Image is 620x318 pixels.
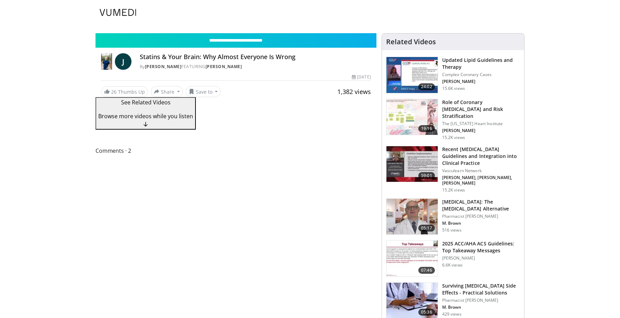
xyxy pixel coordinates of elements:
a: 07:46 2025 ACC/AHA ACS Guidelines: Top Takeaway Messages [PERSON_NAME] 6.6K views [386,240,520,277]
span: 59:01 [418,172,435,179]
span: 07:46 [418,267,435,274]
span: 19:16 [418,125,435,132]
span: Comments 2 [95,146,376,155]
p: 15.6K views [442,86,465,91]
div: [DATE] [352,74,371,80]
p: Vasculearn Network [442,168,520,174]
p: Pharmacist [PERSON_NAME] [442,298,520,303]
p: Complex Coronary Cases [442,72,520,77]
p: Jorge Plutzky [442,175,520,186]
p: Michael Brown [442,305,520,310]
h3: [MEDICAL_DATA]: The [MEDICAL_DATA] Alternative [442,198,520,212]
p: Eduardo Hernandez [442,128,520,133]
span: 1,382 views [337,87,371,96]
h3: Updated Lipid Guidelines and Therapy [442,57,520,71]
a: 24:02 Updated Lipid Guidelines and Therapy Complex Coronary Cases [PERSON_NAME] 15.6K views [386,57,520,93]
div: By FEATURING [140,64,371,70]
img: VuMedi Logo [100,9,136,16]
img: ce9609b9-a9bf-4b08-84dd-8eeb8ab29fc6.150x105_q85_crop-smart_upscale.jpg [386,199,438,235]
span: Browse more videos while you listen [98,112,193,120]
p: 6.6K views [442,262,463,268]
p: [PERSON_NAME] [442,255,520,261]
p: Icilma Fergus [442,79,520,84]
p: 15.2K views [442,135,465,140]
button: Save to [186,86,221,97]
h3: 2025 ACC/AHA ACS Guidelines: Top Takeaway Messages [442,240,520,254]
a: 19:16 Role of Coronary [MEDICAL_DATA] and Risk Stratification The [US_STATE] Heart Institute [PER... [386,99,520,140]
h4: Statins & Your Brain: Why Almost Everyone Is Wrong [140,53,371,61]
p: Pharmacist [PERSON_NAME] [442,214,520,219]
span: 05:17 [418,225,435,232]
button: See Related Videos Browse more videos while you listen [95,97,196,130]
img: Dr. Jordan Rennicke [101,53,112,70]
p: 15.2K views [442,187,465,193]
p: 516 views [442,227,462,233]
img: 77f671eb-9394-4acc-bc78-a9f077f94e00.150x105_q85_crop-smart_upscale.jpg [386,57,438,93]
a: [PERSON_NAME] [206,64,242,69]
img: 1efa8c99-7b8a-4ab5-a569-1c219ae7bd2c.150x105_q85_crop-smart_upscale.jpg [386,99,438,135]
button: Share [151,86,183,97]
a: 26 Thumbs Up [101,86,148,97]
h3: Surviving [MEDICAL_DATA] Side Effects - Practical Solutions [442,282,520,296]
span: 05:36 [418,309,435,316]
p: 429 views [442,311,462,317]
a: 05:17 [MEDICAL_DATA]: The [MEDICAL_DATA] Alternative Pharmacist [PERSON_NAME] M. Brown 516 views [386,198,520,235]
a: 59:01 Recent [MEDICAL_DATA] Guidelines and Integration into Clinical Practice Vasculearn Network ... [386,146,520,193]
span: 24:02 [418,83,435,90]
img: 369ac253-1227-4c00-b4e1-6e957fd240a8.150x105_q85_crop-smart_upscale.jpg [386,241,438,277]
p: The [US_STATE] Heart Institute [442,121,520,127]
img: 87825f19-cf4c-4b91-bba1-ce218758c6bb.150x105_q85_crop-smart_upscale.jpg [386,146,438,182]
p: Michael Brown [442,221,520,226]
h3: Role of Coronary [MEDICAL_DATA] and Risk Stratification [442,99,520,120]
a: J [115,53,131,70]
a: [PERSON_NAME] [145,64,182,69]
span: 26 [111,88,117,95]
p: See Related Videos [98,98,193,106]
h3: Recent [MEDICAL_DATA] Guidelines and Integration into Clinical Practice [442,146,520,167]
h4: Related Videos [386,38,436,46]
